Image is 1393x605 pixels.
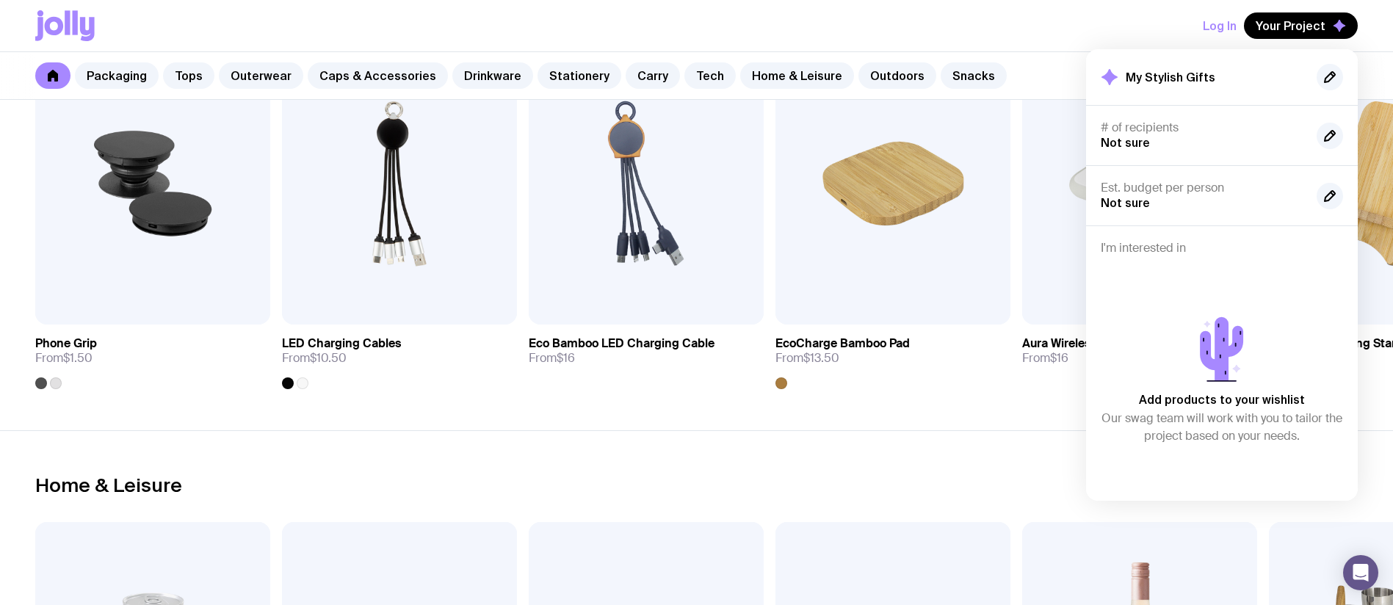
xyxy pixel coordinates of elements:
span: Not sure [1101,136,1150,149]
span: Not sure [1101,196,1150,209]
a: Eco Bamboo LED Charging CableFrom$16 [529,325,764,377]
span: $10.50 [310,350,347,366]
a: Aura Wireless ChargerFrom$16 [1022,325,1257,377]
div: Open Intercom Messenger [1343,555,1378,590]
h4: I'm interested in [1101,241,1343,256]
a: Home & Leisure [740,62,854,89]
h4: Est. budget per person [1101,181,1305,195]
a: Drinkware [452,62,533,89]
a: Outerwear [219,62,303,89]
a: EcoCharge Bamboo PadFrom$13.50 [775,325,1010,389]
span: From [35,351,93,366]
h3: EcoCharge Bamboo Pad [775,336,910,351]
a: Outdoors [858,62,936,89]
p: Add products to your wishlist [1139,391,1305,408]
span: Your Project [1256,18,1325,33]
h2: Home & Leisure [35,474,182,496]
span: $1.50 [63,350,93,366]
span: From [282,351,347,366]
span: From [1022,351,1068,366]
a: Phone GripFrom$1.50 [35,325,270,389]
span: $13.50 [803,350,839,366]
button: Log In [1203,12,1237,39]
span: From [775,351,839,366]
button: Your Project [1244,12,1358,39]
h2: My Stylish Gifts [1126,70,1215,84]
span: From [529,351,575,366]
h3: Aura Wireless Charger [1022,336,1145,351]
h4: # of recipients [1101,120,1305,135]
a: Caps & Accessories [308,62,448,89]
span: $16 [557,350,575,366]
a: Snacks [941,62,1007,89]
a: LED Charging CablesFrom$10.50 [282,325,517,389]
h3: Phone Grip [35,336,97,351]
span: $16 [1050,350,1068,366]
h3: LED Charging Cables [282,336,401,351]
p: Our swag team will work with you to tailor the project based on your needs. [1101,410,1343,445]
a: Packaging [75,62,159,89]
a: Stationery [538,62,621,89]
a: Carry [626,62,680,89]
a: Tech [684,62,736,89]
h3: Eco Bamboo LED Charging Cable [529,336,714,351]
a: Tops [163,62,214,89]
